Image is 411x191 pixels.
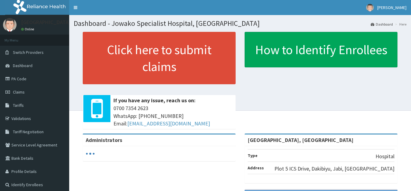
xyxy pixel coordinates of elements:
h1: Dashboard - Jowako Specialist Hospital, [GEOGRAPHIC_DATA] [74,20,406,27]
span: [PERSON_NAME] [377,5,406,10]
p: Hospital [375,152,394,160]
a: Dashboard [371,22,393,27]
span: Dashboard [13,63,32,68]
strong: [GEOGRAPHIC_DATA], [GEOGRAPHIC_DATA] [248,137,354,143]
b: If you have any issue, reach us on: [113,97,196,104]
b: Type [248,153,258,158]
span: Tariff Negotiation [13,129,44,134]
img: User Image [366,4,374,11]
span: 0700 7354 2623 WhatsApp: [PHONE_NUMBER] Email: [113,104,233,128]
b: Address [248,165,264,171]
p: Plot 5 ICS Drive, Dakibiyu, Jabi, [GEOGRAPHIC_DATA] [274,165,394,173]
b: Administrators [86,137,122,143]
a: Online [21,27,36,31]
span: Switch Providers [13,50,44,55]
img: User Image [3,18,17,32]
a: Click here to submit claims [83,32,236,84]
span: Claims [13,89,25,95]
p: [GEOGRAPHIC_DATA] ABUJA [21,20,87,25]
span: Tariffs [13,103,24,108]
a: [EMAIL_ADDRESS][DOMAIN_NAME] [127,120,210,127]
svg: audio-loading [86,149,95,158]
a: How to Identify Enrollees [245,32,397,67]
li: Here [394,22,406,27]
